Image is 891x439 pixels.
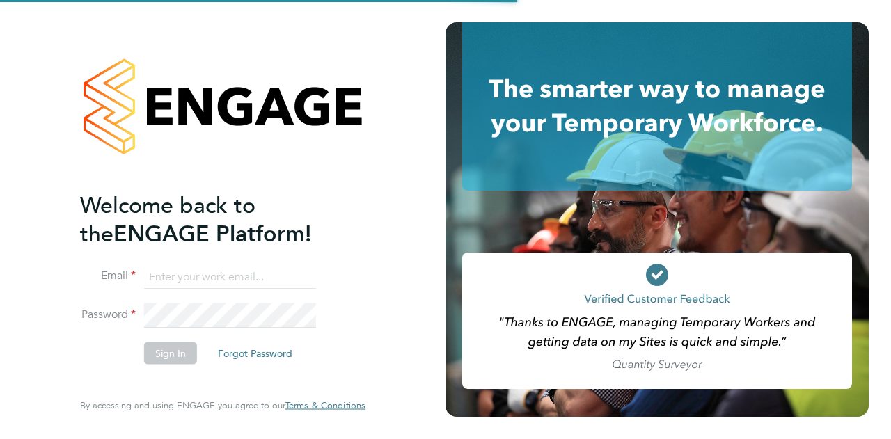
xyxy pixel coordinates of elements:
label: Email [80,269,136,283]
span: By accessing and using ENGAGE you agree to our [80,399,365,411]
button: Forgot Password [207,342,303,365]
label: Password [80,308,136,322]
h2: ENGAGE Platform! [80,191,352,248]
span: Terms & Conditions [285,399,365,411]
button: Sign In [144,342,197,365]
input: Enter your work email... [144,264,316,289]
a: Terms & Conditions [285,400,365,411]
span: Welcome back to the [80,191,255,247]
